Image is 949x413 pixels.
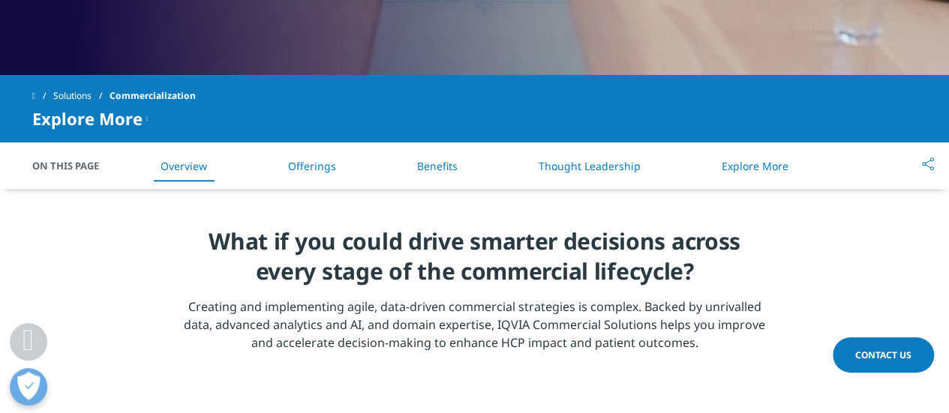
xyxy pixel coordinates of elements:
[539,159,641,173] a: Thought Leadership
[53,82,110,109] a: Solutions
[32,158,115,173] span: On This Page
[10,368,47,406] button: Open Preferences
[32,109,143,127] span: Explore More
[417,159,458,173] a: Benefits
[722,159,788,173] a: Explore More
[110,82,196,109] span: Commercialization
[855,349,911,361] span: Contact Us
[288,159,336,173] a: Offerings
[833,337,934,373] a: Contact Us
[182,226,767,298] h4: What if you could drive smarter decisions across every stage of the commercial lifecycle?
[161,159,207,173] a: Overview
[182,298,767,361] p: Creating and implementing agile, data-driven commercial strategies is complex. Backed by unrivall...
